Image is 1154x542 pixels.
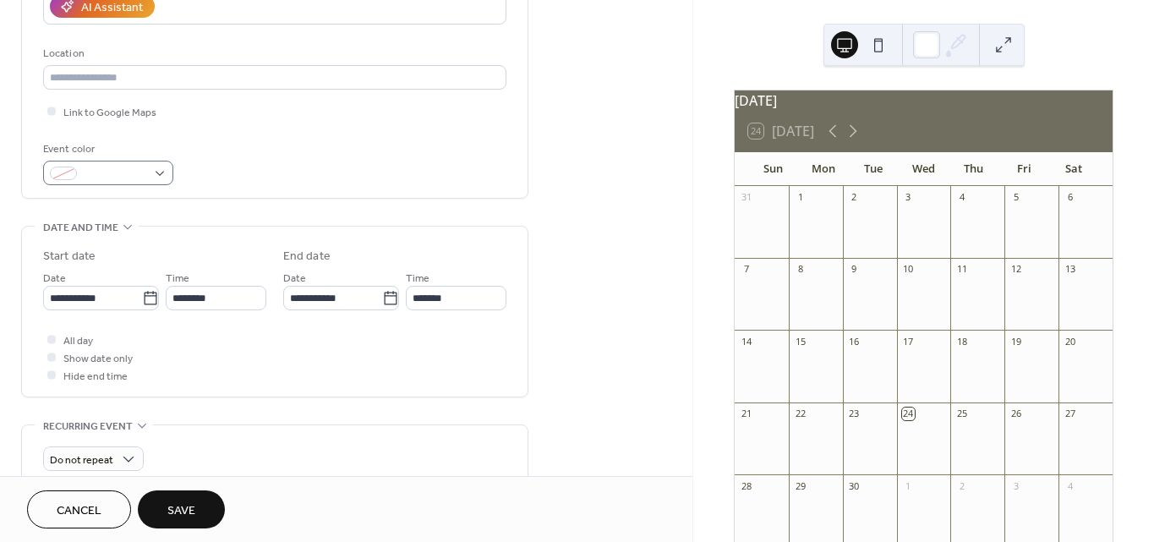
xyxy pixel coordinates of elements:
[902,191,915,204] div: 3
[740,335,752,348] div: 14
[43,219,118,237] span: Date and time
[43,418,133,435] span: Recurring event
[794,335,807,348] div: 15
[848,263,861,276] div: 9
[283,270,306,287] span: Date
[794,191,807,204] div: 1
[1009,408,1022,420] div: 26
[1049,152,1099,186] div: Sat
[955,408,968,420] div: 25
[740,263,752,276] div: 7
[1064,335,1076,348] div: 20
[43,270,66,287] span: Date
[748,152,798,186] div: Sun
[794,408,807,420] div: 22
[63,350,133,368] span: Show date only
[899,152,949,186] div: Wed
[1064,191,1076,204] div: 6
[63,104,156,122] span: Link to Google Maps
[406,270,429,287] span: Time
[27,490,131,528] button: Cancel
[166,270,189,287] span: Time
[1064,479,1076,492] div: 4
[955,479,968,492] div: 2
[283,248,331,266] div: End date
[998,152,1048,186] div: Fri
[902,408,915,420] div: 24
[138,490,225,528] button: Save
[43,248,96,266] div: Start date
[955,335,968,348] div: 18
[740,479,752,492] div: 28
[1009,263,1022,276] div: 12
[740,191,752,204] div: 31
[740,408,752,420] div: 21
[1009,335,1022,348] div: 19
[57,502,101,520] span: Cancel
[43,140,170,158] div: Event color
[902,263,915,276] div: 10
[848,479,861,492] div: 30
[848,408,861,420] div: 23
[848,335,861,348] div: 16
[735,90,1113,111] div: [DATE]
[798,152,848,186] div: Mon
[63,368,128,386] span: Hide end time
[902,479,915,492] div: 1
[949,152,998,186] div: Thu
[794,479,807,492] div: 29
[1009,479,1022,492] div: 3
[849,152,899,186] div: Tue
[955,191,968,204] div: 4
[43,45,503,63] div: Location
[794,263,807,276] div: 8
[1064,263,1076,276] div: 13
[955,263,968,276] div: 11
[1009,191,1022,204] div: 5
[50,451,113,470] span: Do not repeat
[902,335,915,348] div: 17
[848,191,861,204] div: 2
[167,502,195,520] span: Save
[1064,408,1076,420] div: 27
[63,332,93,350] span: All day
